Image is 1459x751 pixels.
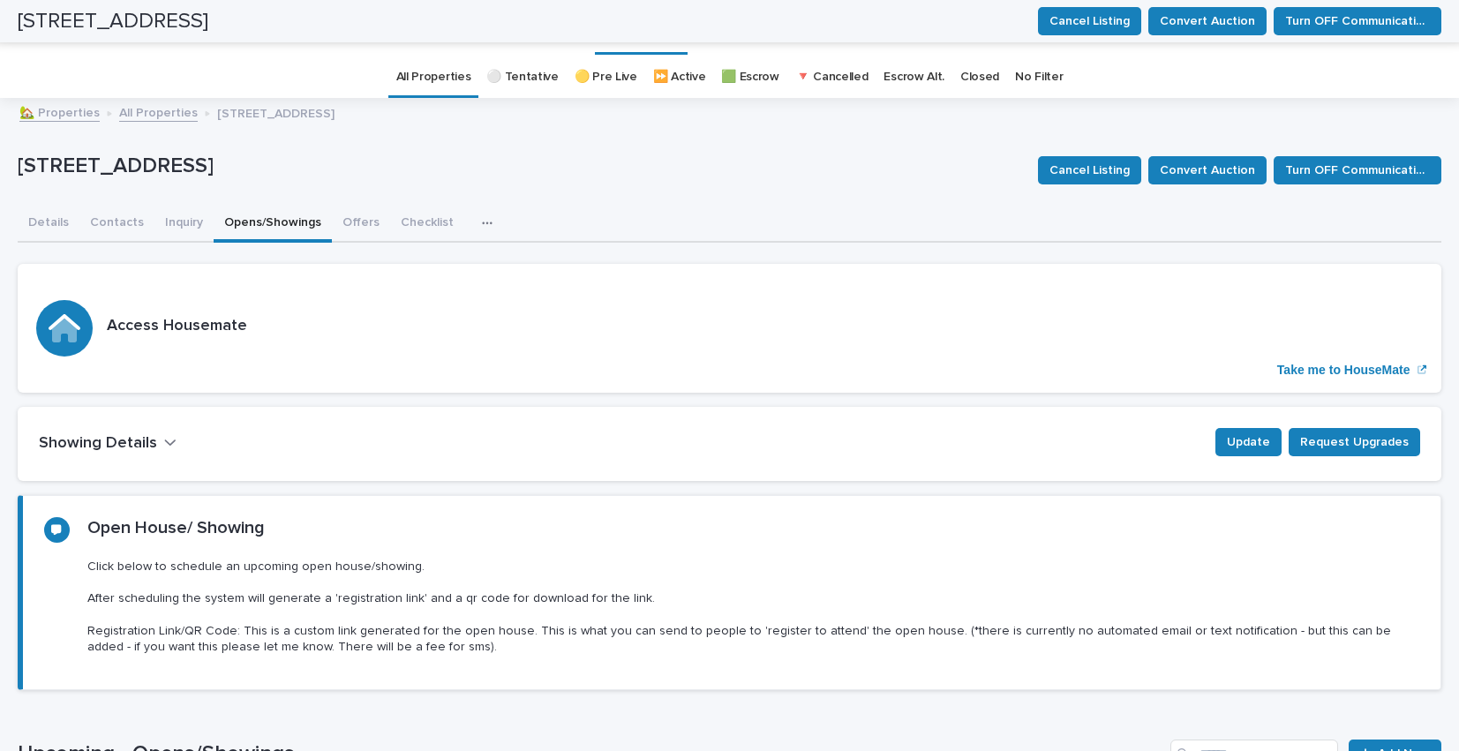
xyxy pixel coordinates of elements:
a: 🏡 Properties [19,101,100,122]
a: All Properties [119,101,198,122]
span: Turn OFF Communication [1285,155,1430,185]
button: Showing Details [39,428,177,460]
button: Details [18,206,79,243]
h3: Access Housemate [107,317,247,336]
span: Update [1227,427,1270,457]
span: Convert Auction [1160,155,1255,185]
a: 🔻 Cancelled [795,56,869,98]
button: Update [1215,428,1282,456]
h2: Showing Details [39,434,157,454]
span: Cancel Listing [1049,155,1130,185]
button: Offers [332,206,390,243]
button: Contacts [79,206,154,243]
a: 🟩 Escrow [721,56,779,98]
a: ⏩ Active [653,56,706,98]
button: Request Upgrades [1289,428,1420,456]
a: 🟡 Pre Live [575,56,637,98]
button: Opens/Showings [214,206,332,243]
a: Take me to HouseMate [18,264,1441,393]
button: Inquiry [154,206,214,243]
p: [STREET_ADDRESS] [18,154,1024,179]
span: Request Upgrades [1300,427,1409,457]
p: Click below to schedule an upcoming open house/showing. After scheduling the system will generate... [87,545,1419,668]
button: Turn OFF Communication [1274,156,1441,184]
a: All Properties [396,56,471,98]
a: Escrow Alt. [884,56,944,98]
p: Take me to HouseMate [1277,363,1410,378]
button: Cancel Listing [1038,156,1141,184]
h2: Open House/ Showing [87,517,265,538]
a: ⚪️ Tentative [486,56,559,98]
a: Closed [960,56,999,98]
button: Convert Auction [1148,156,1267,184]
a: No Filter [1015,56,1063,98]
p: [STREET_ADDRESS] [217,102,335,122]
button: Checklist [390,206,464,243]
